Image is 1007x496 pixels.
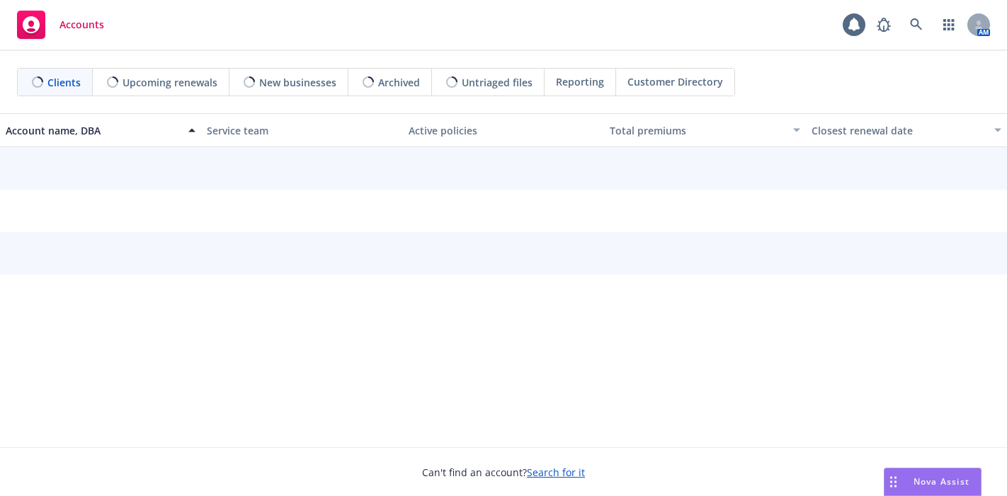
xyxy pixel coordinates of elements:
[207,123,397,138] div: Service team
[462,75,533,90] span: Untriaged files
[201,113,402,147] button: Service team
[47,75,81,90] span: Clients
[870,11,898,39] a: Report a Bug
[11,5,110,45] a: Accounts
[123,75,217,90] span: Upcoming renewals
[604,113,805,147] button: Total premiums
[527,466,585,479] a: Search for it
[6,123,180,138] div: Account name, DBA
[884,468,902,495] div: Drag to move
[902,11,931,39] a: Search
[403,113,604,147] button: Active policies
[935,11,963,39] a: Switch app
[59,19,104,30] span: Accounts
[884,468,982,496] button: Nova Assist
[812,123,986,138] div: Closest renewal date
[556,74,604,89] span: Reporting
[409,123,598,138] div: Active policies
[422,465,585,480] span: Can't find an account?
[610,123,784,138] div: Total premiums
[378,75,420,90] span: Archived
[914,475,969,488] span: Nova Assist
[806,113,1007,147] button: Closest renewal date
[627,74,723,89] span: Customer Directory
[259,75,336,90] span: New businesses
